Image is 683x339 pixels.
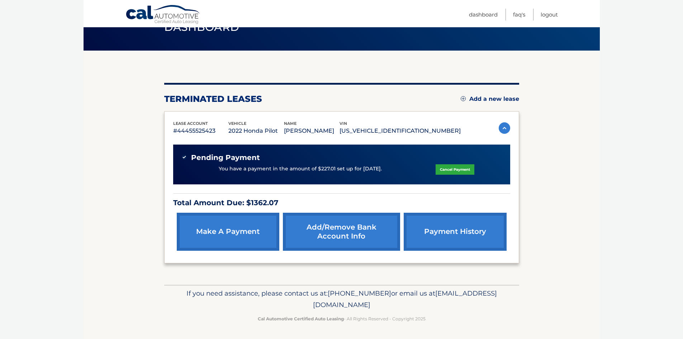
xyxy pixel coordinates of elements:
[219,165,382,173] p: You have a payment in the amount of $227.01 set up for [DATE].
[191,153,260,162] span: Pending Payment
[173,126,229,136] p: #44455525423
[499,122,510,134] img: accordion-active.svg
[469,9,498,20] a: Dashboard
[313,289,497,309] span: [EMAIL_ADDRESS][DOMAIN_NAME]
[258,316,344,321] strong: Cal Automotive Certified Auto Leasing
[513,9,525,20] a: FAQ's
[436,164,474,175] a: Cancel Payment
[169,288,514,311] p: If you need assistance, please contact us at: or email us at
[328,289,391,297] span: [PHONE_NUMBER]
[461,96,466,101] img: add.svg
[125,5,201,25] a: Cal Automotive
[404,213,506,251] a: payment history
[461,95,519,103] a: Add a new lease
[182,155,187,160] img: check-green.svg
[284,121,297,126] span: name
[173,197,510,209] p: Total Amount Due: $1362.07
[228,126,284,136] p: 2022 Honda Pilot
[164,94,262,104] h2: terminated leases
[169,315,514,322] p: - All Rights Reserved - Copyright 2025
[541,9,558,20] a: Logout
[177,213,279,251] a: make a payment
[284,126,340,136] p: [PERSON_NAME]
[283,213,400,251] a: Add/Remove bank account info
[340,126,461,136] p: [US_VEHICLE_IDENTIFICATION_NUMBER]
[340,121,347,126] span: vin
[173,121,208,126] span: lease account
[228,121,246,126] span: vehicle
